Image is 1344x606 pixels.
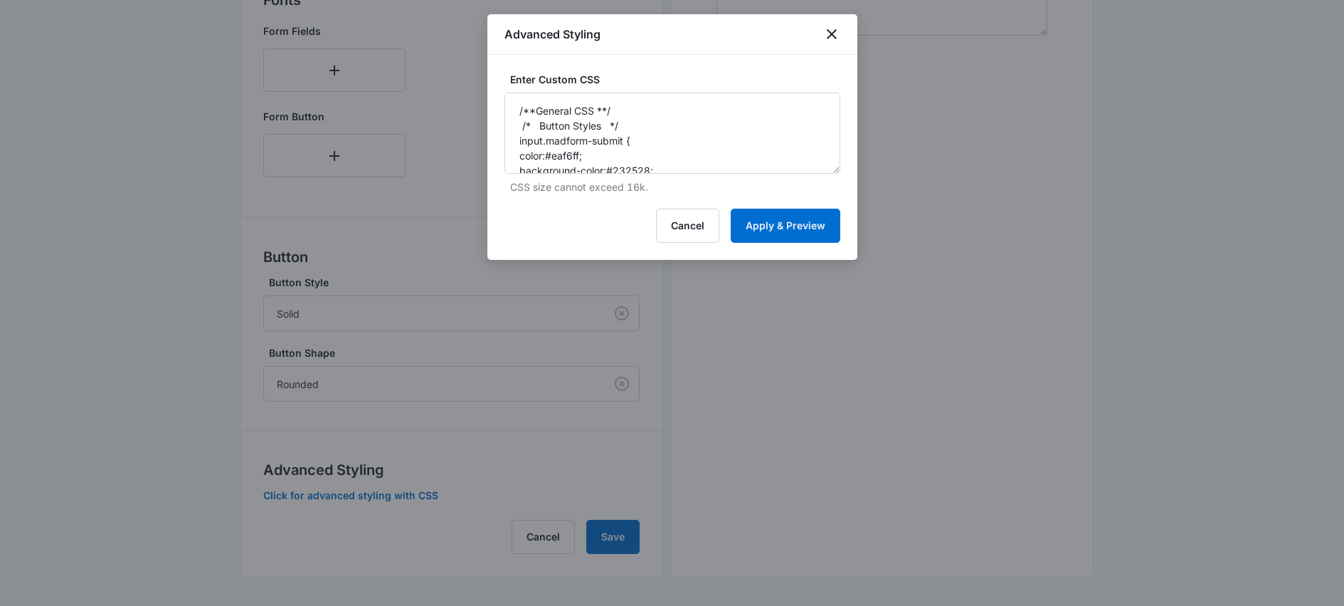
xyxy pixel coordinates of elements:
[504,93,840,174] textarea: /**General CSS **/ /* Button Styles */ input.madform-submit { color:#eaf6ff; background-color:#23...
[504,26,600,43] h1: Advanced Styling
[731,209,840,243] button: Apply & Preview
[510,179,840,194] p: CSS size cannot exceed 16k.
[9,345,45,357] span: Submit
[656,209,719,243] button: Cancel
[510,72,846,87] label: Enter Custom CSS
[823,26,840,43] button: close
